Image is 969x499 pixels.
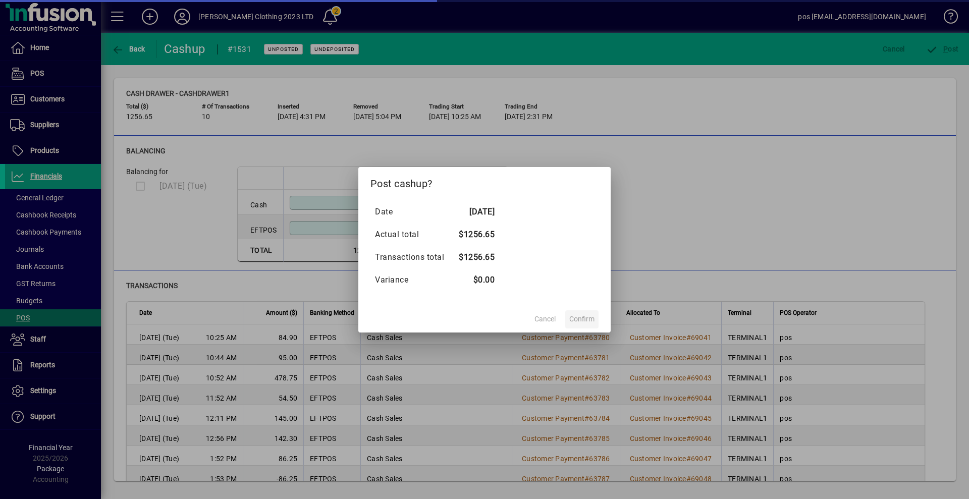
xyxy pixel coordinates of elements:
td: $1256.65 [454,246,495,269]
td: $1256.65 [454,224,495,246]
td: $0.00 [454,269,495,292]
td: Variance [374,269,454,292]
h2: Post cashup? [358,167,611,196]
td: Date [374,201,454,224]
td: Actual total [374,224,454,246]
td: Transactions total [374,246,454,269]
td: [DATE] [454,201,495,224]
